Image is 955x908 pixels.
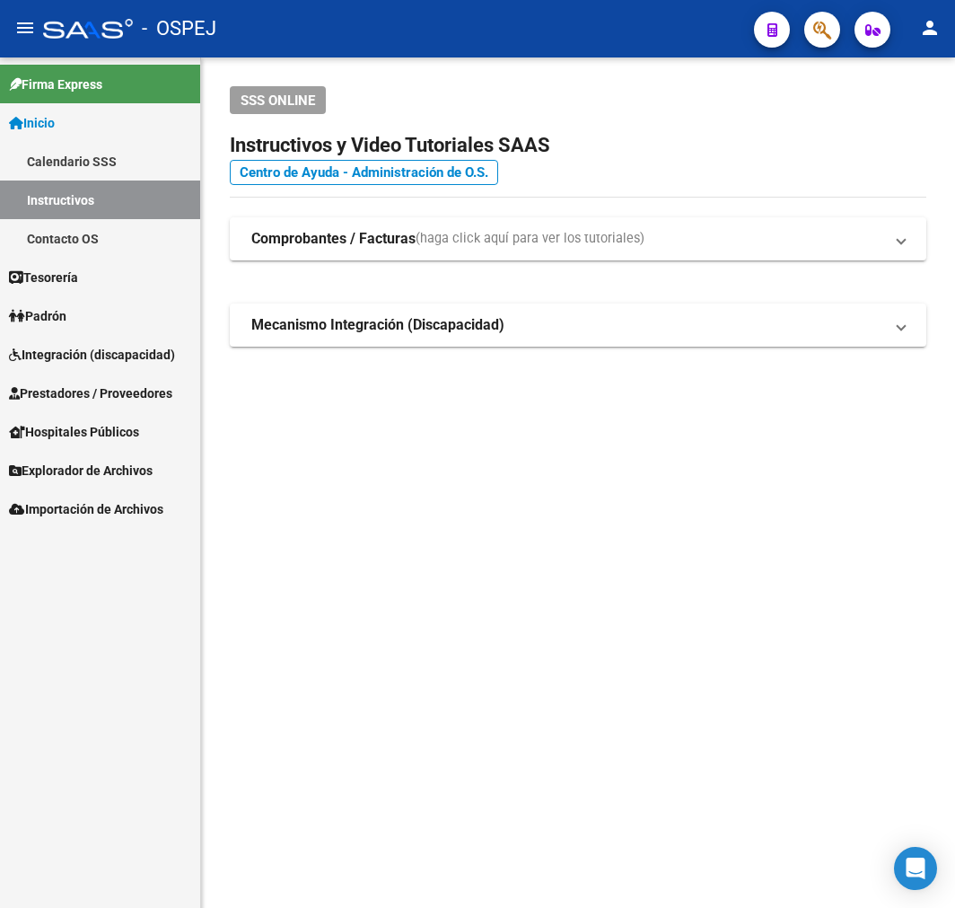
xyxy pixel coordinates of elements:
[9,383,172,403] span: Prestadores / Proveedores
[251,229,416,249] strong: Comprobantes / Facturas
[894,847,937,890] div: Open Intercom Messenger
[14,17,36,39] mat-icon: menu
[9,75,102,94] span: Firma Express
[9,345,175,365] span: Integración (discapacidad)
[9,306,66,326] span: Padrón
[230,128,926,163] h2: Instructivos y Video Tutoriales SAAS
[251,315,504,335] strong: Mecanismo Integración (Discapacidad)
[9,422,139,442] span: Hospitales Públicos
[919,17,941,39] mat-icon: person
[9,461,153,480] span: Explorador de Archivos
[230,304,926,347] mat-expansion-panel-header: Mecanismo Integración (Discapacidad)
[9,499,163,519] span: Importación de Archivos
[230,86,326,114] button: SSS ONLINE
[9,268,78,287] span: Tesorería
[416,229,644,249] span: (haga click aquí para ver los tutoriales)
[230,160,498,185] a: Centro de Ayuda - Administración de O.S.
[9,113,55,133] span: Inicio
[230,217,926,260] mat-expansion-panel-header: Comprobantes / Facturas(haga click aquí para ver los tutoriales)
[241,93,315,109] span: SSS ONLINE
[142,9,216,48] span: - OSPEJ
